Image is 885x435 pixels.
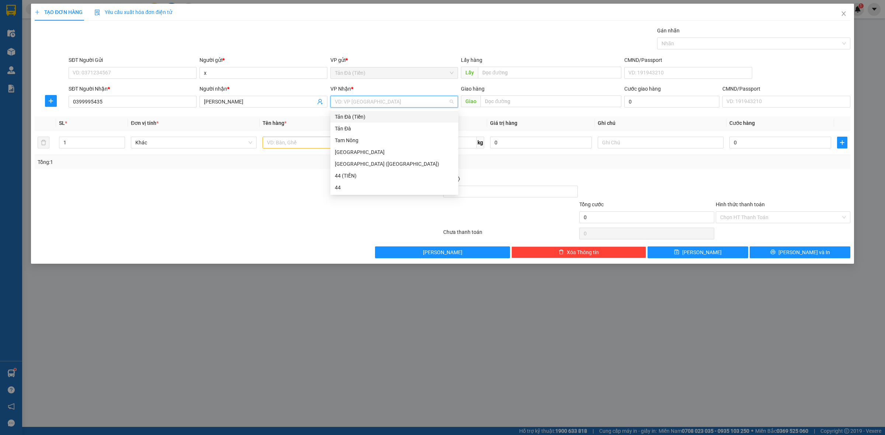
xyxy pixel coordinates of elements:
span: TẠO ĐƠN HÀNG [35,9,83,15]
span: Giao hàng [461,86,485,92]
span: kg [477,137,484,148]
div: [GEOGRAPHIC_DATA] ([GEOGRAPHIC_DATA]) [335,160,454,168]
div: Người nhận [199,85,327,93]
span: Tản Đà (Tiền) [3,44,45,60]
span: Mã ĐH : TĐT1210250001 [108,11,153,25]
span: Giá trị hàng [490,120,517,126]
label: Hình thức thanh toán [716,201,765,207]
img: icon [94,10,100,15]
th: Ghi chú [595,116,726,130]
div: [GEOGRAPHIC_DATA] [335,148,454,156]
span: plus [837,140,847,145]
button: plus [837,137,847,148]
div: Tản Đà (Tiền) [335,113,454,121]
span: Thu Hộ [443,176,460,182]
span: Khác [135,137,252,148]
div: CMND/Passport [624,56,752,64]
strong: VP Gửi : [3,45,45,60]
div: Tản Đà [330,123,458,134]
span: 10:15:23 [DATE] [109,27,151,34]
div: CMND/Passport [722,85,850,93]
span: VP Nhận [330,86,351,92]
div: 44 (TIỀN) [330,170,458,182]
span: Yêu cầu xuất hóa đơn điện tử [94,9,172,15]
button: Close [833,4,854,24]
button: delete [38,137,49,148]
span: Tên hàng [263,120,287,126]
input: 0 [490,137,592,148]
strong: HIỆP THÀNH [9,19,44,26]
div: SĐT Người Gửi [69,56,197,64]
input: Ghi Chú [598,137,723,148]
label: Cước giao hàng [624,86,661,92]
div: Người gửi [199,56,327,64]
span: Đơn vị tính [131,120,159,126]
span: [PERSON_NAME] [423,248,462,256]
div: Tân Châu [330,146,458,158]
div: 44 (TIỀN) [335,172,454,180]
div: 44 [335,183,454,192]
input: VD: Bàn, Ghế [263,137,388,148]
div: Tản Đà (Tiền) [330,111,458,123]
span: Tổng cước [579,201,604,207]
span: save [674,249,679,255]
span: [PERSON_NAME] [682,248,722,256]
div: Tân Châu (Tiền) [330,158,458,170]
span: Hotline : 1900 633 622 [8,27,44,41]
input: Cước giao hàng [624,96,719,108]
input: Dọc đường [480,95,621,107]
span: Lấy [461,67,478,78]
span: plus [45,98,56,104]
span: Giao [461,95,480,107]
button: deleteXóa Thông tin [511,246,646,258]
span: [PERSON_NAME] và In [778,248,830,256]
div: Tổng: 1 [38,158,341,166]
label: Gán nhãn [657,28,680,34]
strong: CÔNG TY TNHH MTV VẬN TẢI [5,4,47,18]
strong: VP Nhận : [54,51,154,66]
span: plus [35,10,40,15]
div: 44 [330,182,458,193]
span: delete [559,249,564,255]
div: Tam Nông [335,136,454,144]
span: Cước hàng [729,120,755,126]
button: plus [45,95,57,107]
div: VP gửi [330,56,458,64]
span: close [841,11,847,17]
input: Dọc đường [478,67,621,78]
span: user-add [317,99,323,105]
button: printer[PERSON_NAME] và In [750,246,850,258]
span: Xóa Thông tin [567,248,599,256]
div: Tản Đà [335,124,454,133]
span: [GEOGRAPHIC_DATA] ([GEOGRAPHIC_DATA]) [54,50,154,67]
span: printer [770,249,775,255]
div: Tam Nông [330,134,458,146]
div: SĐT Người Nhận [69,85,197,93]
button: [PERSON_NAME] [375,246,510,258]
span: Lấy hàng [461,57,482,63]
strong: BIÊN NHẬN [60,8,96,37]
button: save[PERSON_NAME] [648,246,748,258]
div: Chưa thanh toán [442,228,579,241]
span: Tản Đà (Tiền) [335,67,454,78]
span: SL [59,120,65,126]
